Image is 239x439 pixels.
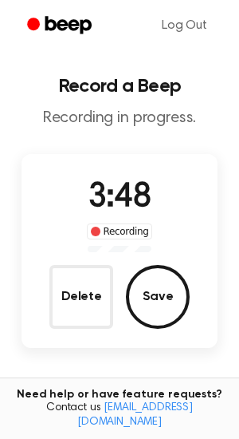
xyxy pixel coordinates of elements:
a: Log Out [146,6,223,45]
span: Contact us [10,401,229,429]
button: Delete Audio Record [49,265,113,329]
div: Recording [87,223,153,239]
p: Recording in progress. [13,109,226,129]
a: [EMAIL_ADDRESS][DOMAIN_NAME] [77,402,193,428]
span: 3:48 [88,181,151,215]
button: Save Audio Record [126,265,190,329]
a: Beep [16,10,106,42]
h1: Record a Beep [13,77,226,96]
